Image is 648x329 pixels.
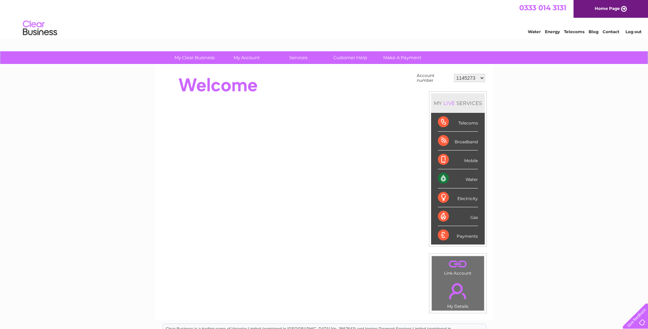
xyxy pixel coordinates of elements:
[438,207,478,226] div: Gas
[218,51,275,64] a: My Account
[431,93,485,113] div: MY SERVICES
[433,279,482,303] a: .
[23,18,57,39] img: logo.png
[603,29,619,34] a: Contact
[438,188,478,207] div: Electricity
[431,277,484,311] td: My Details
[438,169,478,188] div: Water
[163,4,486,33] div: Clear Business is a trading name of Verastar Limited (registered in [GEOGRAPHIC_DATA] No. 3667643...
[519,3,566,12] a: 0333 014 3131
[545,29,560,34] a: Energy
[625,29,642,34] a: Log out
[415,71,452,84] td: Account number
[433,258,482,270] a: .
[438,150,478,169] div: Mobile
[438,132,478,150] div: Broadband
[166,51,223,64] a: My Clear Business
[564,29,584,34] a: Telecoms
[374,51,430,64] a: Make A Payment
[270,51,327,64] a: Services
[438,113,478,132] div: Telecoms
[528,29,541,34] a: Water
[442,100,456,106] div: LIVE
[322,51,378,64] a: Customer Help
[431,256,484,277] td: Link Account
[589,29,598,34] a: Blog
[438,226,478,245] div: Payments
